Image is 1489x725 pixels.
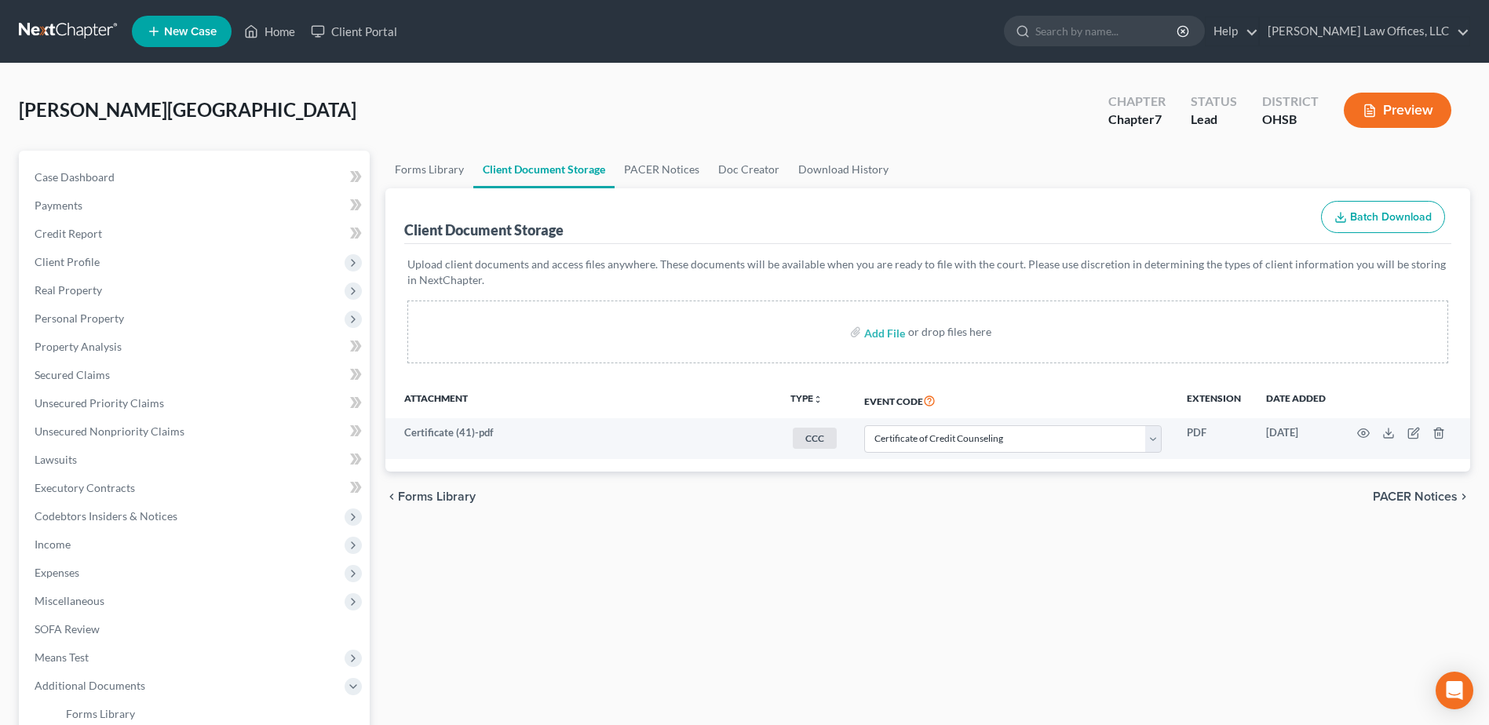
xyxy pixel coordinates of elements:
[22,220,370,248] a: Credit Report
[1260,17,1469,46] a: [PERSON_NAME] Law Offices, LLC
[1373,490,1458,503] span: PACER Notices
[22,333,370,361] a: Property Analysis
[1254,382,1338,418] th: Date added
[35,424,184,438] span: Unsecured Nonpriority Claims
[1262,93,1319,111] div: District
[22,191,370,220] a: Payments
[35,227,102,240] span: Credit Report
[1206,17,1258,46] a: Help
[164,26,217,38] span: New Case
[407,257,1448,288] p: Upload client documents and access files anywhere. These documents will be available when you are...
[709,151,789,188] a: Doc Creator
[1108,93,1166,111] div: Chapter
[35,368,110,381] span: Secured Claims
[615,151,709,188] a: PACER Notices
[385,490,476,503] button: chevron_left Forms Library
[35,594,104,607] span: Miscellaneous
[385,382,777,418] th: Attachment
[1458,490,1470,503] i: chevron_right
[35,340,122,353] span: Property Analysis
[813,395,823,404] i: unfold_more
[35,396,164,410] span: Unsecured Priority Claims
[35,453,77,466] span: Lawsuits
[35,509,177,523] span: Codebtors Insiders & Notices
[35,537,71,551] span: Income
[404,220,564,239] div: Client Document Storage
[1191,111,1237,129] div: Lead
[236,17,303,46] a: Home
[1350,210,1432,224] span: Batch Download
[473,151,615,188] a: Client Document Storage
[35,481,135,494] span: Executory Contracts
[22,417,370,446] a: Unsecured Nonpriority Claims
[852,382,1174,418] th: Event Code
[22,361,370,389] a: Secured Claims
[908,324,991,340] div: or drop files here
[22,446,370,474] a: Lawsuits
[22,615,370,643] a: SOFA Review
[35,311,124,325] span: Personal Property
[1436,672,1473,709] div: Open Intercom Messenger
[1108,111,1166,129] div: Chapter
[35,283,102,297] span: Real Property
[790,394,823,404] button: TYPEunfold_more
[385,151,473,188] a: Forms Library
[35,650,89,664] span: Means Test
[35,199,82,212] span: Payments
[1344,93,1451,128] button: Preview
[1262,111,1319,129] div: OHSB
[22,163,370,191] a: Case Dashboard
[22,389,370,417] a: Unsecured Priority Claims
[789,151,898,188] a: Download History
[66,707,135,720] span: Forms Library
[1321,201,1445,234] button: Batch Download
[1035,16,1179,46] input: Search by name...
[35,622,100,636] span: SOFA Review
[1174,418,1254,459] td: PDF
[303,17,405,46] a: Client Portal
[19,98,356,121] span: [PERSON_NAME][GEOGRAPHIC_DATA]
[35,679,145,692] span: Additional Documents
[385,418,777,459] td: Certificate (41)-pdf
[398,490,476,503] span: Forms Library
[35,566,79,579] span: Expenses
[35,170,115,184] span: Case Dashboard
[1191,93,1237,111] div: Status
[1174,382,1254,418] th: Extension
[1155,111,1162,126] span: 7
[793,428,837,449] span: CCC
[1373,490,1470,503] button: PACER Notices chevron_right
[1254,418,1338,459] td: [DATE]
[790,425,839,451] a: CCC
[22,474,370,502] a: Executory Contracts
[385,490,398,503] i: chevron_left
[35,255,100,268] span: Client Profile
